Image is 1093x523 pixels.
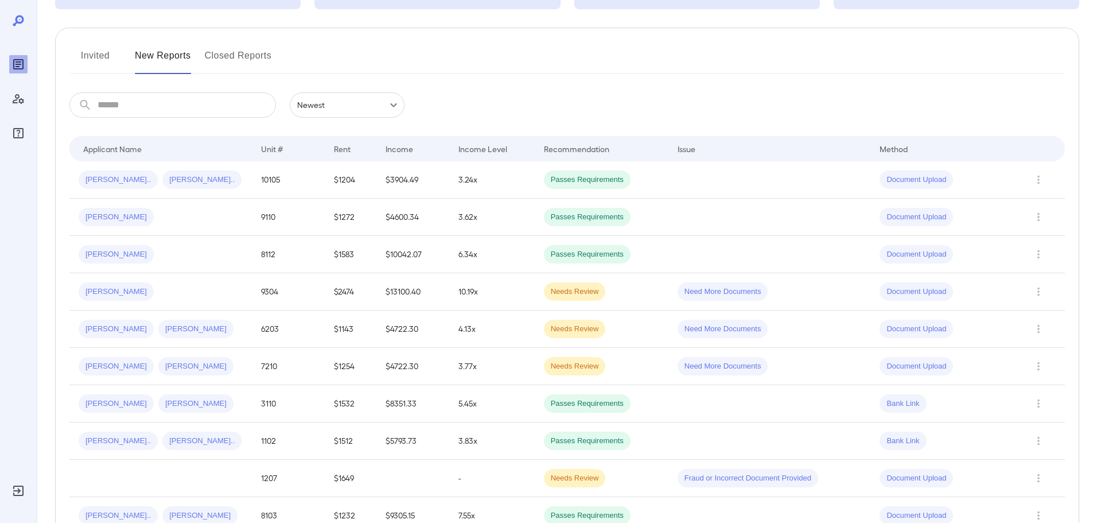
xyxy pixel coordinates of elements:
td: 6.34x [449,236,535,273]
span: [PERSON_NAME] [79,212,154,223]
td: $4722.30 [376,348,449,385]
td: 5.45x [449,385,535,423]
div: Issue [678,142,696,156]
span: Needs Review [544,361,606,372]
span: Passes Requirements [544,175,631,185]
span: [PERSON_NAME] [79,286,154,297]
td: 3.77x [449,348,535,385]
td: $8351.33 [376,385,449,423]
button: Row Actions [1029,320,1048,338]
button: Row Actions [1029,282,1048,301]
div: Applicant Name [83,142,142,156]
div: Rent [334,142,352,156]
button: New Reports [135,47,191,74]
td: $1254 [325,348,376,385]
td: 6203 [252,311,325,348]
span: Need More Documents [678,361,768,372]
span: Needs Review [544,324,606,335]
td: 7210 [252,348,325,385]
span: Passes Requirements [544,212,631,223]
span: [PERSON_NAME] [158,398,234,409]
span: Document Upload [880,212,953,223]
span: Need More Documents [678,286,768,297]
div: Newest [290,92,404,118]
span: Need More Documents [678,324,768,335]
div: Income Level [458,142,507,156]
span: Passes Requirements [544,436,631,447]
td: 9304 [252,273,325,311]
td: 9110 [252,199,325,236]
span: [PERSON_NAME] [79,324,154,335]
td: $13100.40 [376,273,449,311]
td: - [449,460,535,497]
td: $1649 [325,460,376,497]
div: FAQ [9,124,28,142]
span: Bank Link [880,436,926,447]
span: [PERSON_NAME] [162,510,238,521]
span: Passes Requirements [544,510,631,521]
td: 3110 [252,385,325,423]
button: Row Actions [1029,171,1048,189]
button: Row Actions [1029,357,1048,375]
td: 10105 [252,161,325,199]
span: Document Upload [880,361,953,372]
span: Bank Link [880,398,926,409]
span: Document Upload [880,249,953,260]
button: Row Actions [1029,208,1048,226]
td: 1207 [252,460,325,497]
button: Closed Reports [205,47,272,74]
span: Passes Requirements [544,249,631,260]
td: 10.19x [449,273,535,311]
span: [PERSON_NAME].. [162,175,242,185]
td: 3.62x [449,199,535,236]
td: $2474 [325,273,376,311]
td: 3.83x [449,423,535,460]
button: Row Actions [1029,245,1048,264]
td: 8112 [252,236,325,273]
span: [PERSON_NAME].. [79,436,158,447]
button: Invited [69,47,121,74]
td: $1272 [325,199,376,236]
button: Row Actions [1029,432,1048,450]
span: Document Upload [880,510,953,521]
td: $10042.07 [376,236,449,273]
div: Method [880,142,908,156]
span: Needs Review [544,286,606,297]
span: [PERSON_NAME] [79,361,154,372]
div: Unit # [261,142,283,156]
span: [PERSON_NAME].. [162,436,242,447]
td: 1102 [252,423,325,460]
span: Document Upload [880,324,953,335]
td: $1532 [325,385,376,423]
div: Manage Users [9,90,28,108]
td: 4.13x [449,311,535,348]
span: Fraud or Incorrect Document Provided [678,473,818,484]
div: Income [386,142,413,156]
td: $5793.73 [376,423,449,460]
button: Row Actions [1029,469,1048,487]
span: [PERSON_NAME] [158,361,234,372]
td: $1512 [325,423,376,460]
div: Log Out [9,482,28,500]
span: [PERSON_NAME] [79,398,154,409]
span: Passes Requirements [544,398,631,409]
td: $3904.49 [376,161,449,199]
span: [PERSON_NAME].. [79,175,158,185]
span: Document Upload [880,473,953,484]
span: [PERSON_NAME] [79,249,154,260]
span: [PERSON_NAME].. [79,510,158,521]
div: Recommendation [544,142,609,156]
td: $1143 [325,311,376,348]
span: [PERSON_NAME] [158,324,234,335]
td: $4600.34 [376,199,449,236]
td: $1204 [325,161,376,199]
button: Row Actions [1029,394,1048,413]
td: 3.24x [449,161,535,199]
span: Needs Review [544,473,606,484]
span: Document Upload [880,175,953,185]
td: $4722.30 [376,311,449,348]
div: Reports [9,55,28,73]
td: $1583 [325,236,376,273]
span: Document Upload [880,286,953,297]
